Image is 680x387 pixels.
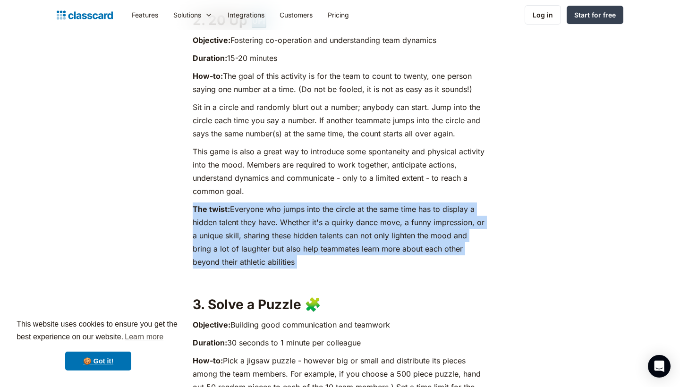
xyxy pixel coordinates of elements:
[166,4,220,25] div: Solutions
[193,34,487,47] p: Fostering co-operation and understanding team dynamics
[193,51,487,65] p: 15-20 minutes
[193,71,223,81] strong: How-to:
[193,338,227,347] strong: Duration:
[193,35,230,45] strong: Objective:
[648,355,671,378] div: Open Intercom Messenger
[320,4,357,25] a: Pricing
[17,319,180,344] span: This website uses cookies to ensure you get the best experience on our website.
[193,202,487,269] p: Everyone who jumps into the circle at the same time has to display a hidden talent they have. Whe...
[567,6,623,24] a: Start for free
[193,273,487,286] p: ‍
[574,10,616,20] div: Start for free
[193,356,223,365] strong: How-to:
[123,330,165,344] a: learn more about cookies
[193,69,487,96] p: The goal of this activity is for the team to count to twenty, one person saying one number at a t...
[525,5,561,25] a: Log in
[173,10,201,20] div: Solutions
[193,53,227,63] strong: Duration:
[193,204,230,214] strong: The twist:
[193,318,487,331] p: Building good communication and teamwork
[220,4,272,25] a: Integrations
[193,145,487,198] p: This game is also a great way to introduce some spontaneity and physical activity into the mood. ...
[533,10,553,20] div: Log in
[193,296,321,312] strong: 3. Solve a Puzzle 🧩
[124,4,166,25] a: Features
[193,336,487,349] p: 30 seconds to 1 minute per colleague
[193,101,487,140] p: Sit in a circle and randomly blurt out a number; anybody can start. Jump into the circle each tim...
[57,8,113,22] a: home
[8,310,189,379] div: cookieconsent
[65,352,131,370] a: dismiss cookie message
[272,4,320,25] a: Customers
[193,320,230,329] strong: Objective:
